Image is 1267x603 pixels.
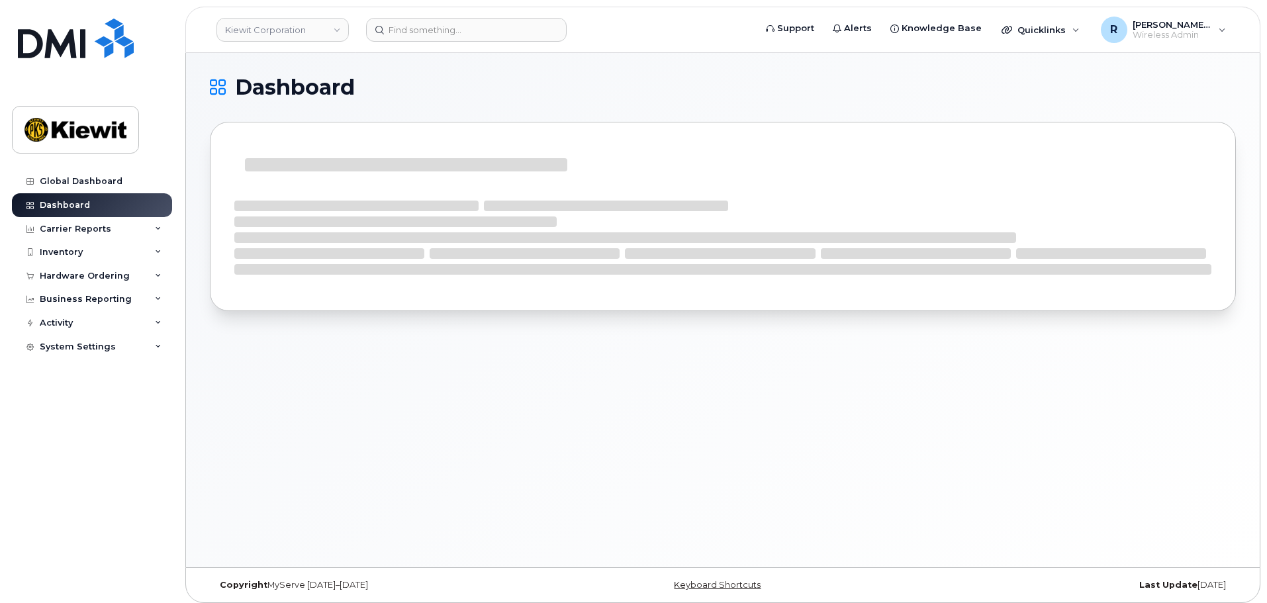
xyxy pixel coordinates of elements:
[210,580,552,590] div: MyServe [DATE]–[DATE]
[220,580,267,590] strong: Copyright
[235,77,355,97] span: Dashboard
[674,580,761,590] a: Keyboard Shortcuts
[894,580,1236,590] div: [DATE]
[1139,580,1197,590] strong: Last Update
